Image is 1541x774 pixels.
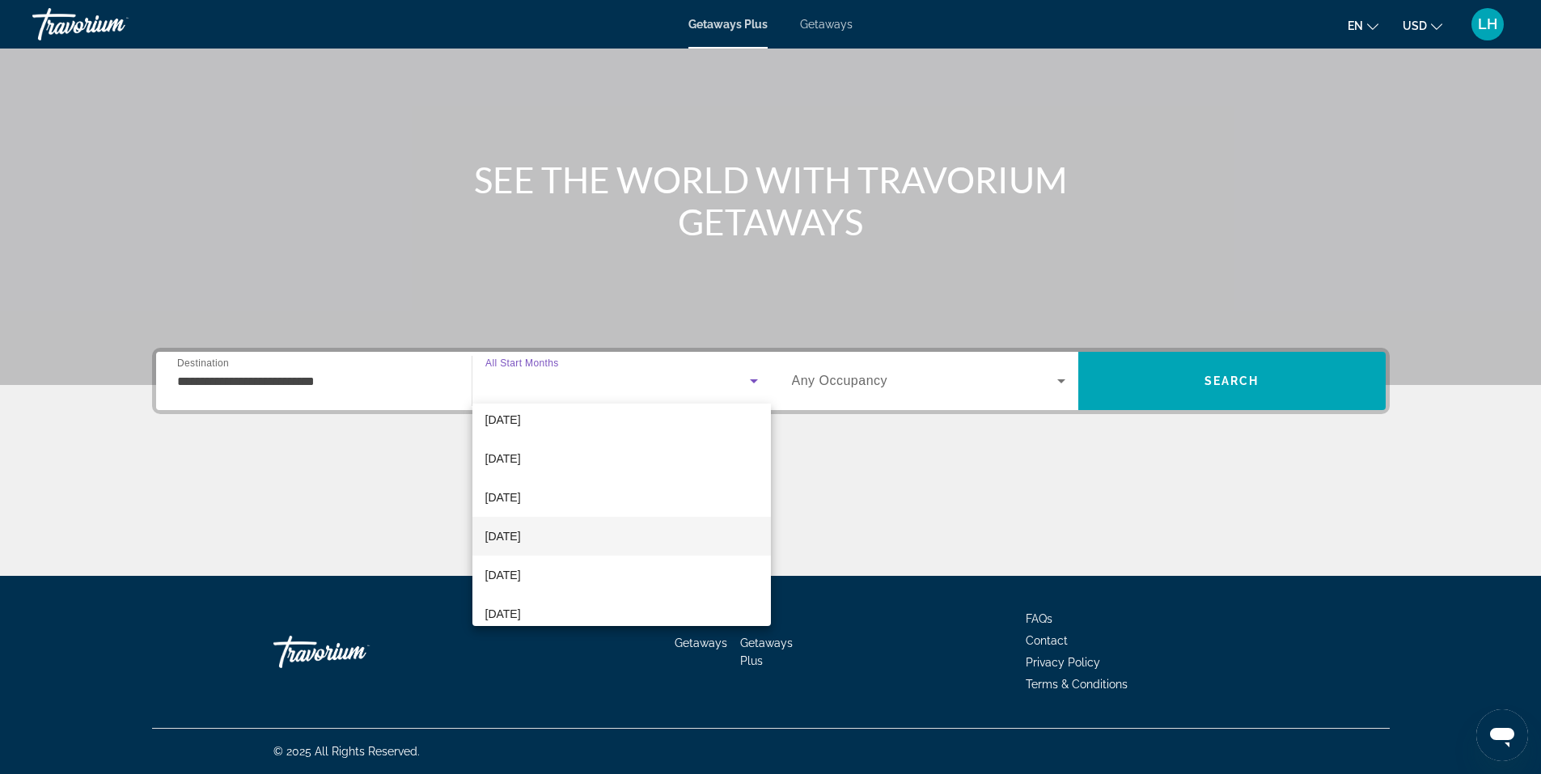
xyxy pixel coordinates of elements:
[485,410,521,429] span: [DATE]
[485,604,521,624] span: [DATE]
[485,449,521,468] span: [DATE]
[485,488,521,507] span: [DATE]
[485,527,521,546] span: [DATE]
[1476,709,1528,761] iframe: Button to launch messaging window
[485,565,521,585] span: [DATE]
